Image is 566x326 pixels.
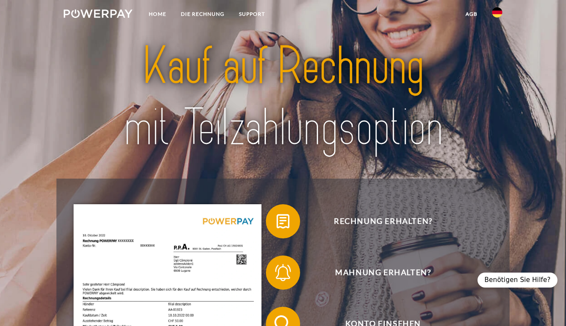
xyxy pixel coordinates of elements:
[266,256,488,290] button: Mahnung erhalten?
[64,9,133,18] img: logo-powerpay-white.svg
[278,204,488,238] span: Rechnung erhalten?
[272,211,294,232] img: qb_bill.svg
[458,6,485,22] a: agb
[141,6,174,22] a: Home
[278,256,488,290] span: Mahnung erhalten?
[174,6,232,22] a: DIE RECHNUNG
[85,32,481,161] img: title-powerpay_de.svg
[492,7,502,18] img: de
[478,273,557,288] div: Benötigen Sie Hilfe?
[232,6,272,22] a: SUPPORT
[266,204,488,238] button: Rechnung erhalten?
[272,262,294,283] img: qb_bell.svg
